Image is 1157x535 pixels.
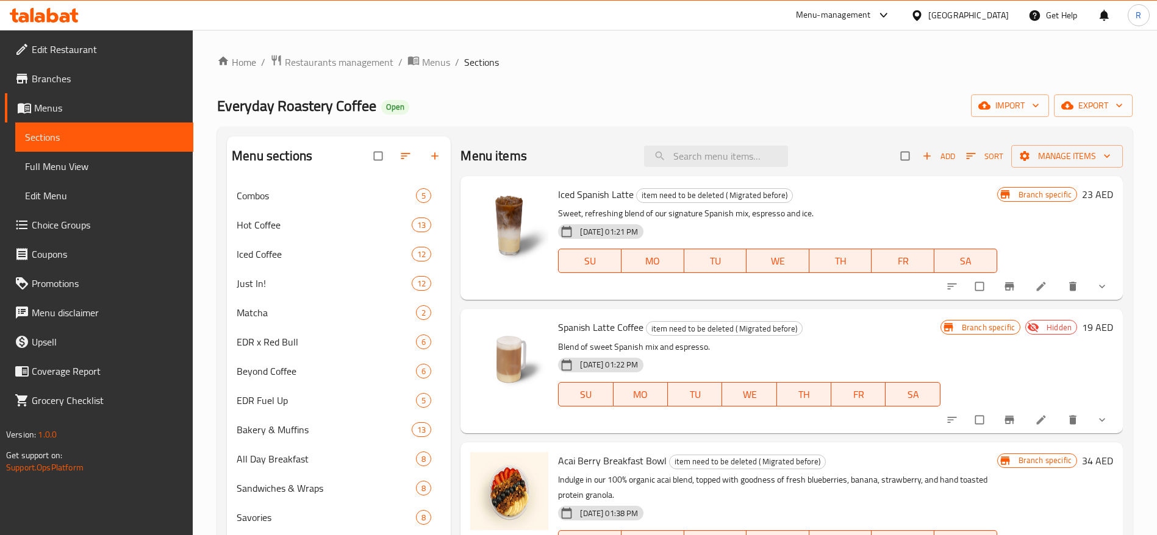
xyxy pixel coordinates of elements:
[227,473,451,503] div: Sandwiches & Wraps8
[963,147,1006,166] button: Sort
[416,452,431,466] div: items
[237,247,412,261] div: Iced Coffee
[422,55,450,69] span: Menus
[894,144,919,168] span: Select section
[417,395,431,406] span: 5
[237,364,416,378] span: Beyond Coffee
[412,424,431,436] span: 13
[796,8,871,23] div: Menu-management
[227,210,451,239] div: Hot Coffee13
[416,188,431,203] div: items
[814,252,867,270] span: TH
[464,55,499,69] span: Sections
[367,144,392,168] span: Select all sections
[237,335,416,349] span: EDR x Red Bull
[5,298,193,327] a: Menu disclaimer
[227,415,451,444] div: Bakery & Muffins13
[670,455,825,469] span: item need to be deleted ( Migrated before)
[626,252,679,270] span: MO
[558,382,613,406] button: SU
[237,452,416,466] span: All Day Breakfast
[412,422,431,437] div: items
[25,130,184,144] span: Sections
[416,364,431,378] div: items
[558,206,997,221] p: Sweet, refreshing blend of our signature Spanish mix, espresso and ice.
[876,252,930,270] span: FR
[237,422,412,437] span: Bakery & Muffins
[966,149,1003,163] span: Sort
[15,122,193,152] a: Sections
[32,305,184,320] span: Menu disclaimer
[919,147,958,166] button: Add
[237,218,412,232] div: Hot Coffee
[381,100,409,115] div: Open
[460,147,527,165] h2: Menu items
[227,239,451,269] div: Iced Coffee12
[621,249,684,273] button: MO
[227,269,451,298] div: Just In!12
[1082,186,1113,203] h6: 23 AED
[407,54,450,70] a: Menus
[722,382,776,406] button: WE
[416,305,431,320] div: items
[5,210,193,239] a: Choice Groups
[614,382,668,406] button: MO
[32,364,184,378] span: Coverage Report
[558,249,621,273] button: SU
[1089,406,1118,433] button: show more
[981,98,1039,113] span: import
[412,249,431,260] span: 12
[1014,455,1076,466] span: Branch specific
[32,218,184,232] span: Choice Groups
[836,386,881,403] span: FR
[1136,9,1141,22] span: R
[217,55,256,69] a: Home
[237,393,416,408] div: EDR Fuel Up
[32,276,184,291] span: Promotions
[32,393,184,408] span: Grocery Checklist
[25,188,184,203] span: Edit Menu
[470,452,548,530] img: Acai Berry Breakfast Bowl
[996,406,1025,433] button: Branch-specific-item
[564,252,617,270] span: SU
[237,305,416,320] span: Matcha
[217,54,1133,70] nav: breadcrumb
[25,159,184,174] span: Full Menu View
[32,247,184,261] span: Coupons
[558,452,667,470] span: Acai Berry Breakfast Bowl
[968,408,994,431] span: Select to update
[968,275,994,298] span: Select to update
[1096,280,1108,292] svg: Show Choices
[227,356,451,386] div: Beyond Coffee6
[647,322,802,336] span: item need to be deleted ( Migrated before)
[398,55,403,69] li: /
[558,339,940,355] p: Blend of sweet Spanish mix and espresso.
[285,55,393,69] span: Restaurants management
[270,54,393,70] a: Restaurants management
[261,55,265,69] li: /
[417,512,431,523] span: 8
[421,143,451,169] button: Add section
[417,336,431,348] span: 6
[38,427,57,442] span: 1.0.0
[684,249,747,273] button: TU
[922,149,955,163] span: Add
[1035,280,1050,292] a: Edit menu item
[1089,273,1118,300] button: show more
[6,459,84,475] a: Support.OpsPlatform
[996,273,1025,300] button: Branch-specific-item
[958,147,1011,166] span: Sort items
[939,406,968,433] button: sort-choices
[412,278,431,289] span: 12
[32,42,184,57] span: Edit Restaurant
[417,190,431,202] span: 5
[417,366,431,377] span: 6
[217,92,376,119] span: Everyday Roastery Coffee
[831,382,886,406] button: FR
[15,181,193,210] a: Edit Menu
[237,481,416,495] div: Sandwiches & Wraps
